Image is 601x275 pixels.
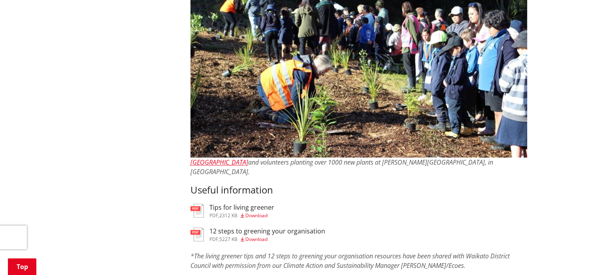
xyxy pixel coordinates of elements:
span: Download [245,236,268,243]
a: 12 steps to greening your organisation pdf,5227 KB Download [190,228,325,242]
span: 2312 KB [219,212,237,219]
h3: Useful information [190,184,527,196]
span: 5227 KB [219,236,237,243]
img: document-pdf.svg [190,228,204,241]
span: pdf [209,236,218,243]
a: [GEOGRAPHIC_DATA] [190,158,248,167]
h3: Tips for living greener [209,204,274,211]
img: document-pdf.svg [190,204,204,218]
div: , [209,213,274,218]
span: Download [245,212,268,219]
a: Tips for living greener pdf,2312 KB Download [190,204,274,218]
iframe: Messenger Launcher [565,242,593,270]
span: pdf [209,212,218,219]
div: , [209,237,325,242]
a: Top [8,258,36,275]
em: and volunteers planting over 1000 new plants at [PERSON_NAME][GEOGRAPHIC_DATA], in [GEOGRAPHIC_DA... [190,158,493,176]
h3: 12 steps to greening your organisation [209,228,325,235]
